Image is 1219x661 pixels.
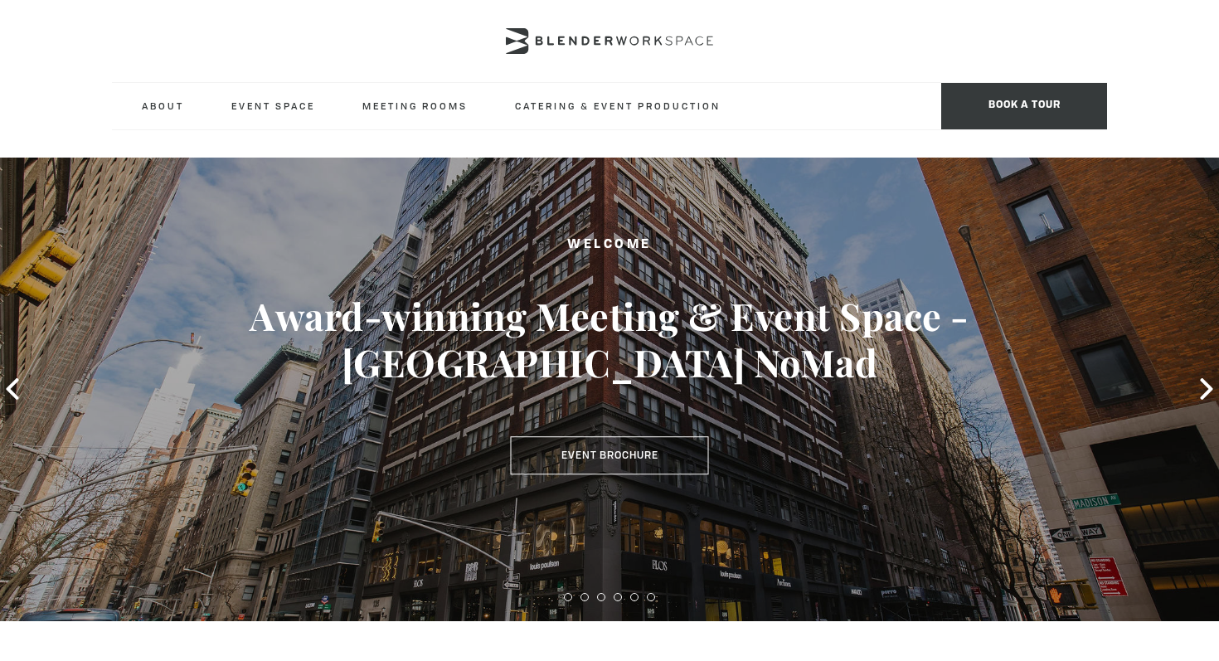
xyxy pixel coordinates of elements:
span: Book a tour [941,83,1107,129]
a: Event Brochure [511,436,709,474]
h3: Award-winning Meeting & Event Space - [GEOGRAPHIC_DATA] NoMad [61,294,1158,386]
a: Catering & Event Production [502,83,734,129]
a: Meeting Rooms [349,83,481,129]
h2: Welcome [61,236,1158,256]
a: About [129,83,197,129]
a: Event Space [218,83,328,129]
